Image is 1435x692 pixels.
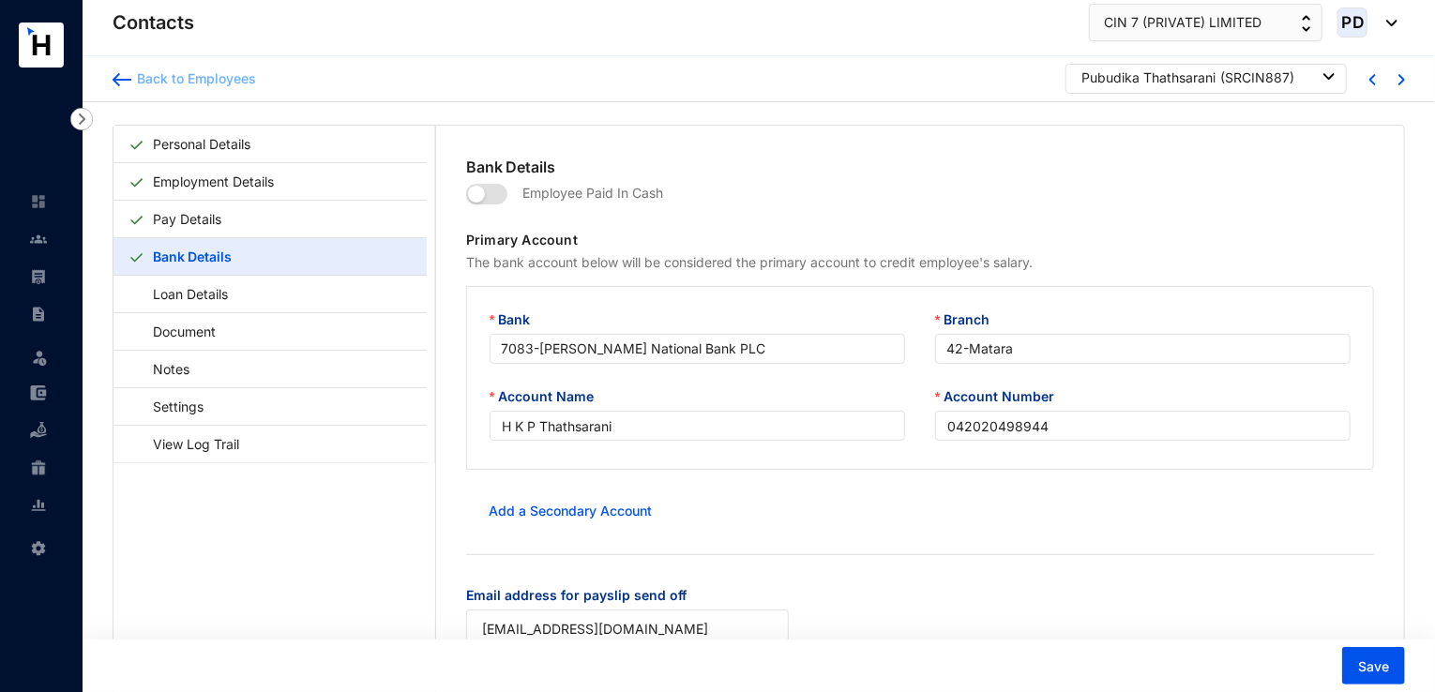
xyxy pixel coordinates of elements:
img: up-down-arrow.74152d26bf9780fbf563ca9c90304185.svg [1302,15,1311,32]
a: Settings [128,387,210,426]
label: Branch [935,309,1003,330]
img: contract-unselected.99e2b2107c0a7dd48938.svg [30,306,47,323]
img: dropdown-black.8e83cc76930a90b1a4fdb6d089b7bf3a.svg [1377,20,1397,26]
button: CIN 7 (PRIVATE) LIMITED [1089,4,1322,41]
span: PD [1341,14,1364,30]
div: Back to Employees [131,69,256,88]
img: chevron-right-blue.16c49ba0fe93ddb13f341d83a2dbca89.svg [1398,74,1405,85]
img: loan-unselected.d74d20a04637f2d15ab5.svg [30,422,47,439]
span: 7083 - [PERSON_NAME] National Bank PLC [501,335,894,363]
li: Gratuity [15,449,60,487]
li: Contacts [15,220,60,258]
label: Account Number [935,386,1067,407]
li: Payroll [15,258,60,295]
a: Loan Details [128,275,234,313]
p: ( SRCIN887 ) [1220,68,1294,87]
span: CIN 7 (PRIVATE) LIMITED [1104,12,1261,33]
img: payroll-unselected.b590312f920e76f0c668.svg [30,268,47,285]
span: 42 - Matara [946,335,1339,363]
img: leave-unselected.2934df6273408c3f84d9.svg [30,348,49,367]
li: Reports [15,487,60,524]
button: Save [1342,647,1405,684]
p: The bank account below will be considered the primary account to credit employee's salary. [466,253,1374,286]
input: Account Name [490,411,905,441]
label: Account Name [490,386,607,407]
div: Pubudika Thathsarani [1081,68,1216,87]
img: nav-icon-right.af6afadce00d159da59955279c43614e.svg [70,108,93,130]
input: Account Number [935,411,1351,441]
a: Bank Details [145,237,239,276]
li: Loan [15,412,60,449]
input: Email address for payslip send off [466,609,789,647]
a: Personal Details [145,125,258,163]
span: Save [1358,657,1389,676]
img: gratuity-unselected.a8c340787eea3cf492d7.svg [30,459,47,476]
label: Bank [490,309,543,330]
img: settings-unselected.1febfda315e6e19643a1.svg [30,540,47,557]
img: home-unselected.a29eae3204392db15eaf.svg [30,193,47,210]
li: Expenses [15,374,60,412]
label: Email address for payslip send off [466,585,700,606]
img: dropdown-black.8e83cc76930a90b1a4fdb6d089b7bf3a.svg [1323,73,1335,80]
p: Employee Paid In Cash [507,178,663,231]
img: expense-unselected.2edcf0507c847f3e9e96.svg [30,384,47,401]
a: Back to Employees [113,69,256,88]
img: chevron-left-blue.0fda5800d0a05439ff8ddef8047136d5.svg [1369,74,1376,85]
a: Add a Secondary Account [489,503,652,519]
img: arrow-backward-blue.96c47016eac47e06211658234db6edf5.svg [113,73,131,86]
li: Home [15,183,60,220]
p: Contacts [113,9,194,36]
li: Contracts [15,295,60,333]
p: Bank Details [466,156,1374,178]
img: people-unselected.118708e94b43a90eceab.svg [30,231,47,248]
img: report-unselected.e6a6b4230fc7da01f883.svg [30,497,47,514]
button: Add a Secondary Account [466,492,667,530]
a: Employment Details [145,162,281,201]
p: Primary Account [466,231,1374,253]
a: Document [128,312,222,351]
a: Pay Details [145,200,229,238]
a: Notes [128,350,196,388]
a: View Log Trail [128,425,246,463]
